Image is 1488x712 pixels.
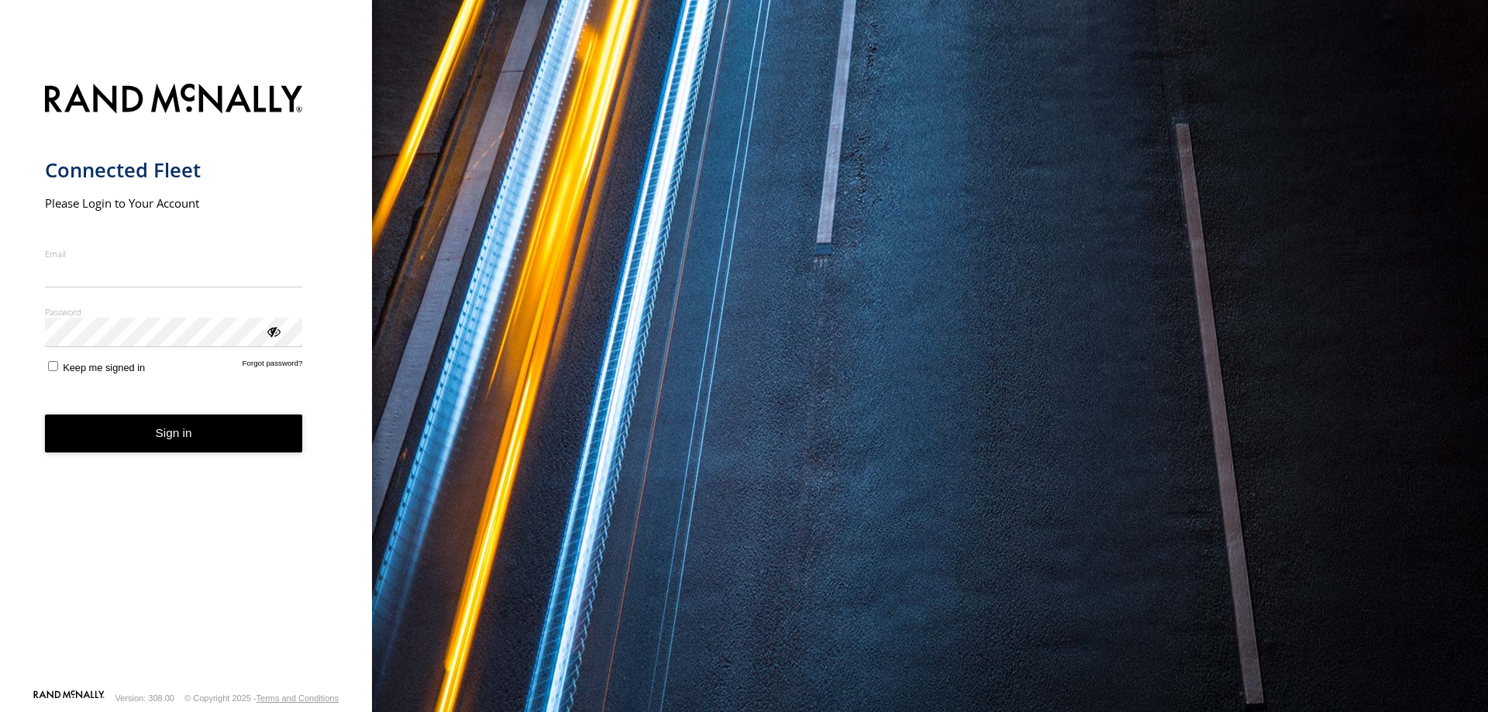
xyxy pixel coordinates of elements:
[243,359,303,373] a: Forgot password?
[45,81,303,120] img: Rand McNally
[45,195,303,211] h2: Please Login to Your Account
[184,693,339,703] div: © Copyright 2025 -
[265,323,281,339] div: ViewPassword
[257,693,339,703] a: Terms and Conditions
[33,690,105,706] a: Visit our Website
[45,306,303,318] label: Password
[48,361,58,371] input: Keep me signed in
[45,74,328,689] form: main
[45,157,303,183] h1: Connected Fleet
[63,362,145,373] span: Keep me signed in
[115,693,174,703] div: Version: 308.00
[45,248,303,260] label: Email
[45,414,303,452] button: Sign in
